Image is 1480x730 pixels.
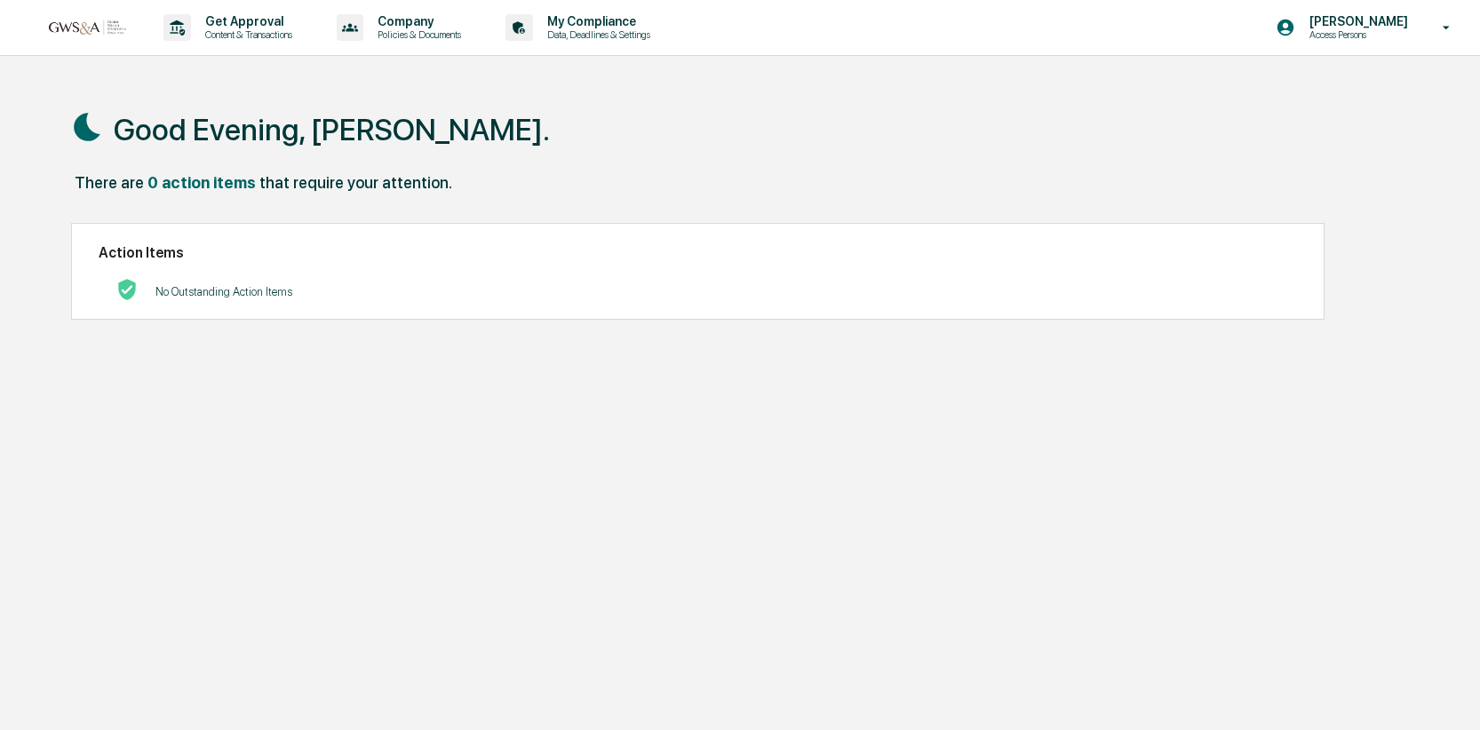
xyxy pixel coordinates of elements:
[43,19,128,36] img: logo
[116,279,138,300] img: No Actions logo
[99,244,1297,261] h2: Action Items
[533,28,659,41] p: Data, Deadlines & Settings
[363,28,470,41] p: Policies & Documents
[363,14,470,28] p: Company
[155,285,292,298] p: No Outstanding Action Items
[191,28,301,41] p: Content & Transactions
[191,14,301,28] p: Get Approval
[114,112,550,147] h1: Good Evening, [PERSON_NAME].
[147,173,256,192] div: 0 action items
[533,14,659,28] p: My Compliance
[75,173,144,192] div: There are
[1295,14,1417,28] p: [PERSON_NAME]
[259,173,452,192] div: that require your attention.
[1295,28,1417,41] p: Access Persons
